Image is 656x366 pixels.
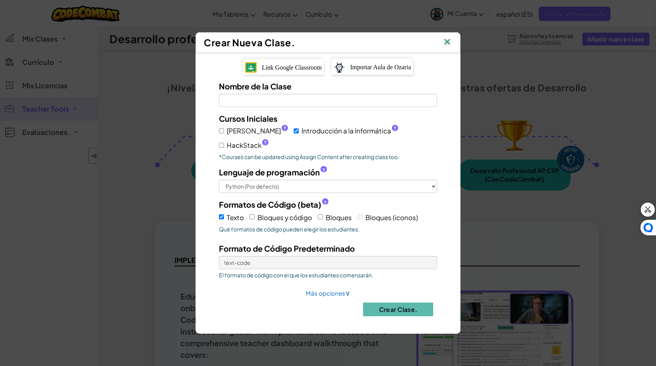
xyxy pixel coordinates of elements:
a: Más opciones [306,289,350,297]
input: Bloques [318,214,323,219]
span: ? [324,200,327,206]
span: Importar Aula de Ozaria [350,64,411,70]
span: Qué formatos de código pueden elegir los estudiantes. [219,225,437,233]
span: Formato de Código Predeterminado [219,243,355,253]
img: ozaria-logo.png [333,62,345,73]
span: HackStack [227,140,268,151]
span: [PERSON_NAME] [227,125,288,137]
input: Bloques y código [250,214,255,219]
span: ? [322,167,325,173]
span: Link Google Classroom [262,64,322,71]
p: *Courses can be updated using Assign Content after creating class too. [219,153,437,161]
span: Formatos de Código (beta) [219,199,321,210]
span: ? [264,140,267,146]
span: Bloques [326,213,352,222]
span: Bloques y código [257,213,312,222]
label: Cursos Iniciales [219,113,277,124]
input: Texto [219,214,224,219]
span: Nombre de la Clase [219,81,291,91]
span: ∨ [345,288,350,297]
img: IconClose.svg [442,37,452,48]
img: IconGoogleClassroom.svg [245,62,257,72]
span: Texto [227,213,244,222]
span: Bloques (iconos) [365,213,418,222]
input: HackStack? [219,143,224,148]
span: ? [283,125,286,131]
button: Crear Clase. [363,303,433,316]
input: Introducción a la Informática? [294,128,299,133]
input: [PERSON_NAME]? [219,128,224,133]
span: Lenguaje de programación [219,166,320,178]
input: Bloques (iconos) [358,214,363,219]
span: Introducción a la Informática [302,125,398,137]
span: Crear Nueva Clase. [204,37,295,48]
span: ? [393,125,397,131]
span: El formato de código con el que los estudiantes comenzarán. [219,271,437,279]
